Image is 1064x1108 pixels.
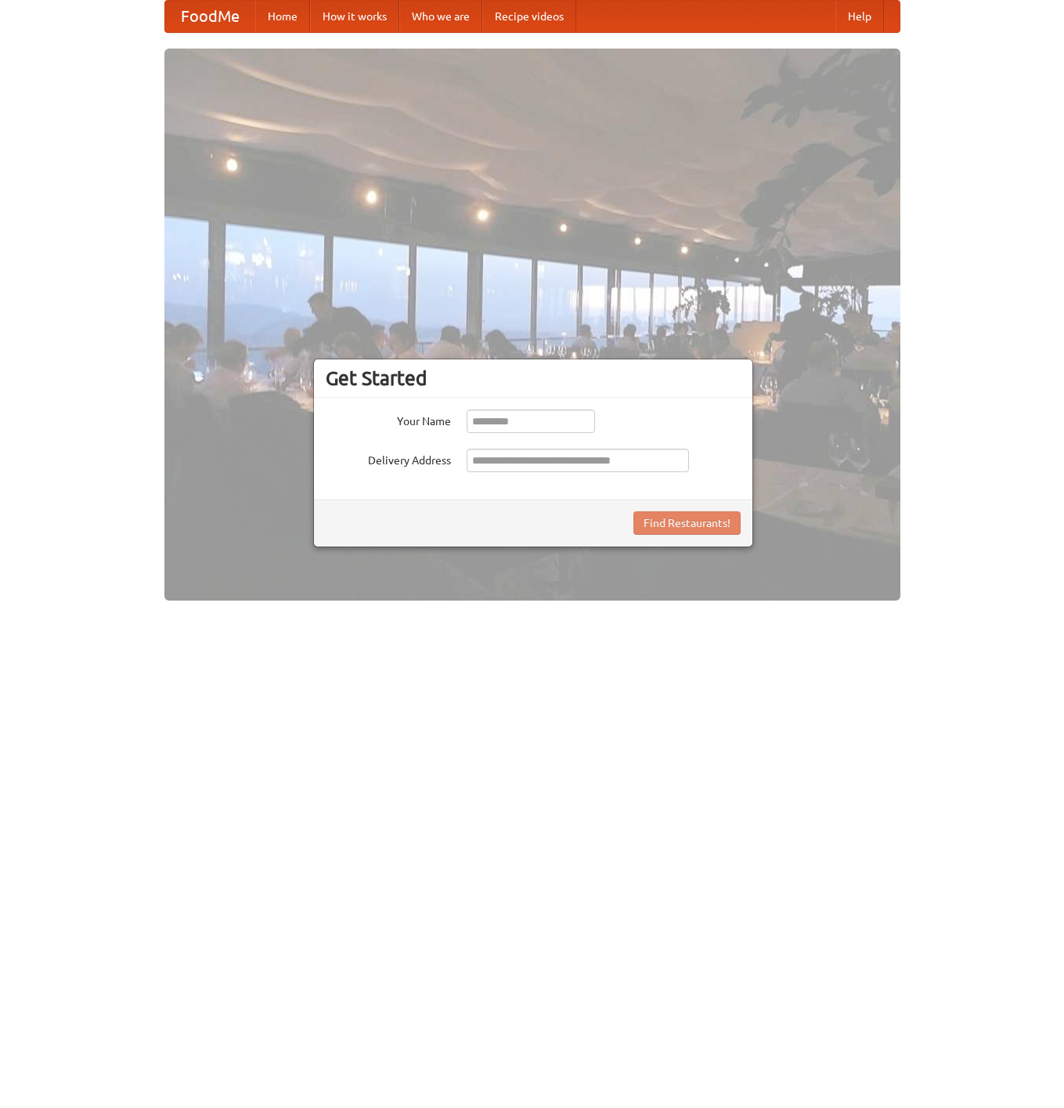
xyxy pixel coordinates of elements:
[255,1,310,32] a: Home
[310,1,399,32] a: How it works
[633,511,741,535] button: Find Restaurants!
[326,449,451,468] label: Delivery Address
[326,366,741,390] h3: Get Started
[165,1,255,32] a: FoodMe
[399,1,482,32] a: Who we are
[326,410,451,429] label: Your Name
[482,1,576,32] a: Recipe videos
[835,1,884,32] a: Help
